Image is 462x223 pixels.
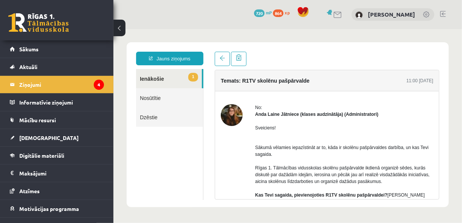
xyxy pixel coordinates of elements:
a: Jauns ziņojums [23,23,90,36]
a: [PERSON_NAME] [368,11,415,18]
h4: Temats: R1TV skolēnu pašpārvalde [107,49,196,55]
span: [DEMOGRAPHIC_DATA] [19,134,79,141]
a: 864 xp [273,9,293,15]
span: Mācību resursi [19,117,56,123]
a: Atzīmes [10,182,104,200]
span: Atzīmes [19,188,40,194]
span: 1 [75,44,85,52]
a: Ziņojumi4 [10,76,104,93]
a: 720 mP [254,9,272,15]
span: xp [285,9,290,15]
a: Digitālie materiāli [10,147,104,164]
span: Aktuāli [19,63,37,70]
div: 11:00 [DATE] [293,48,320,55]
span: Digitālie materiāli [19,152,64,159]
span: 864 [273,9,284,17]
legend: Informatīvie ziņojumi [19,94,104,111]
p: Sākumā vēlamies iepazīstināt ar to, kāda ir skolēnu pašpārvaldes darbība, un kas Tevi sagaida. Rī... [142,108,320,190]
a: Maksājumi [10,165,104,182]
span: 720 [254,9,265,17]
a: Nosūtītie [23,59,90,78]
img: Anda Laine Jātniece (klases audzinātāja) [107,75,129,97]
a: Mācību resursi [10,111,104,129]
span: mP [266,9,272,15]
a: Motivācijas programma [10,200,104,217]
span: Sākums [19,46,39,52]
strong: Anda Laine Jātniece (klases audzinātāja) (Administratori) [142,83,265,88]
strong: Kas Tevi sagaida, pievienojoties R1TV skolēnu pašpārvaldei? [142,163,274,169]
legend: Maksājumi [19,165,104,182]
a: 1Ienākošie [23,40,88,59]
a: Informatīvie ziņojumi [10,94,104,111]
a: Aktuāli [10,58,104,75]
a: Dzēstie [23,78,90,98]
a: [DEMOGRAPHIC_DATA] [10,129,104,146]
a: Rīgas 1. Tālmācības vidusskola [8,13,69,32]
legend: Ziņojumi [19,76,104,93]
i: 4 [94,80,104,90]
div: No: [142,75,320,82]
a: Sākums [10,40,104,58]
span: Motivācijas programma [19,205,79,212]
p: Sveiciens! [142,95,320,102]
img: Anastasija Velde [355,11,363,19]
